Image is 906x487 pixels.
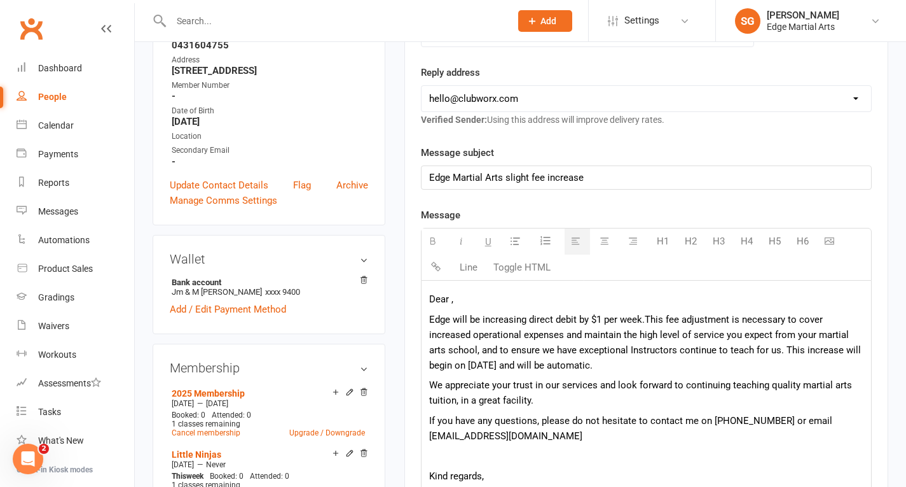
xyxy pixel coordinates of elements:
label: Message subject [421,145,494,160]
a: 2025 Membership [172,388,245,399]
button: H1 [650,229,675,254]
div: Workouts [38,349,76,360]
span: [DATE] [172,399,194,408]
strong: - [172,90,368,102]
h3: Wallet [170,252,368,266]
div: Date of Birth [172,105,368,117]
div: Edge Martial Arts [767,21,839,32]
div: SG [735,8,760,34]
span: Kind regards, [429,470,484,482]
a: Workouts [17,341,134,369]
div: Product Sales [38,264,93,274]
a: Little Ninjas [172,449,221,460]
div: week [168,472,207,481]
strong: [STREET_ADDRESS] [172,65,368,76]
a: Upgrade / Downgrade [289,428,365,437]
button: Insert link [425,255,450,280]
button: Center [593,229,619,255]
a: What's New [17,427,134,455]
div: People [38,92,67,102]
a: Gradings [17,283,134,312]
strong: 0431604755 [172,39,368,51]
button: Line [453,255,484,280]
a: Product Sales [17,255,134,283]
label: Message [421,208,460,223]
a: Messages [17,197,134,226]
div: — [168,399,368,409]
div: Gradings [38,292,74,302]
div: What's New [38,435,84,446]
div: Calendar [38,120,74,131]
button: H2 [678,229,703,254]
label: Reply address [421,65,480,80]
div: Waivers [38,321,69,331]
a: Add / Edit Payment Method [170,302,286,317]
input: Search... [167,12,502,30]
div: Payments [38,149,78,159]
button: Bold [422,229,447,255]
button: H6 [790,229,815,254]
span: This fee adjustment is necessary to cover increased operational expenses and maintain the high le... [429,314,861,371]
span: If you have any questions, please do not hesitate to contact me on [PHONE_NUMBER] or email [EMAIL... [429,415,832,442]
span: xxxx 9400 [265,287,300,297]
div: Reports [38,178,69,188]
button: H3 [706,229,731,254]
button: Toggle HTML [487,255,557,280]
a: Waivers [17,312,134,341]
div: Address [172,54,368,66]
li: Jm & M [PERSON_NAME] [170,276,368,299]
div: Location [172,131,368,143]
a: Reports [17,169,134,197]
div: Tasks [38,407,61,417]
button: Underline [479,229,501,255]
button: Align text right [622,229,647,255]
a: Archive [336,178,368,193]
a: People [17,83,134,111]
div: Edge Martial Arts slight fee increase [422,166,871,189]
p: Dear , [429,292,863,307]
a: Assessments [17,369,134,398]
span: Attended: 0 [212,411,251,420]
div: — [168,460,368,470]
div: [PERSON_NAME] [767,10,839,21]
a: Dashboard [17,54,134,83]
strong: Verified Sender: [421,115,487,125]
button: Unordered List [504,229,530,255]
iframe: Intercom live chat [13,444,43,474]
h3: Membership [170,361,368,375]
strong: Bank account [172,278,362,287]
div: Assessments [38,378,101,388]
span: [DATE] [172,460,194,469]
a: Payments [17,140,134,169]
a: Flag [293,178,311,193]
div: Secondary Email [172,145,368,157]
span: Attended: 0 [250,472,289,481]
strong: [DATE] [172,116,368,127]
a: Calendar [17,111,134,140]
a: Manage Comms Settings [170,193,277,208]
div: Messages [38,206,78,216]
span: Using this address will improve delivery rates. [421,115,664,125]
button: Align text left [565,229,590,255]
span: 2 [39,444,49,454]
a: Tasks [17,398,134,427]
div: Dashboard [38,63,82,73]
button: Italic [450,229,476,255]
span: This [172,472,186,481]
button: H4 [734,229,759,254]
span: [DATE] [206,399,228,408]
button: Add [518,10,572,32]
span: Booked: 0 [210,472,244,481]
span: We appreciate your trust in our services and look forward to continuing teaching quality martial ... [429,379,852,406]
div: Automations [38,235,90,245]
div: Member Number [172,80,368,92]
a: Cancel membership [172,428,240,437]
a: Update Contact Details [170,178,268,193]
button: Ordered List [533,229,561,253]
button: H5 [762,229,787,254]
a: Automations [17,226,134,255]
span: Settings [624,6,659,35]
span: Booked: 0 [172,411,205,420]
span: 1 classes remaining [172,420,240,428]
p: Edge will be increasing direct debit by $1 per week. [429,312,863,373]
